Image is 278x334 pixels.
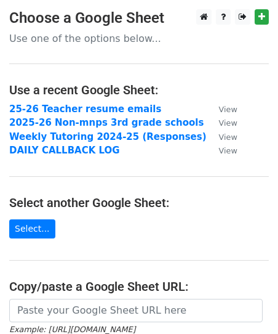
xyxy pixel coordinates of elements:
[9,32,269,45] p: Use one of the options below...
[207,104,237,115] a: View
[9,104,161,115] a: 25-26 Teacher resume emails
[9,131,207,142] a: Weekly Tutoring 2024-25 (Responses)
[219,105,237,114] small: View
[9,195,269,210] h4: Select another Google Sheet:
[219,132,237,142] small: View
[219,146,237,155] small: View
[207,131,237,142] a: View
[9,9,269,27] h3: Choose a Google Sheet
[207,117,237,128] a: View
[9,279,269,294] h4: Copy/paste a Google Sheet URL:
[9,145,120,156] a: DAILY CALLBACK LOG
[207,145,237,156] a: View
[9,325,135,334] small: Example: [URL][DOMAIN_NAME]
[9,299,263,322] input: Paste your Google Sheet URL here
[9,83,269,97] h4: Use a recent Google Sheet:
[219,118,237,128] small: View
[9,219,55,238] a: Select...
[9,117,204,128] a: 2025-26 Non-mnps 3rd grade schools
